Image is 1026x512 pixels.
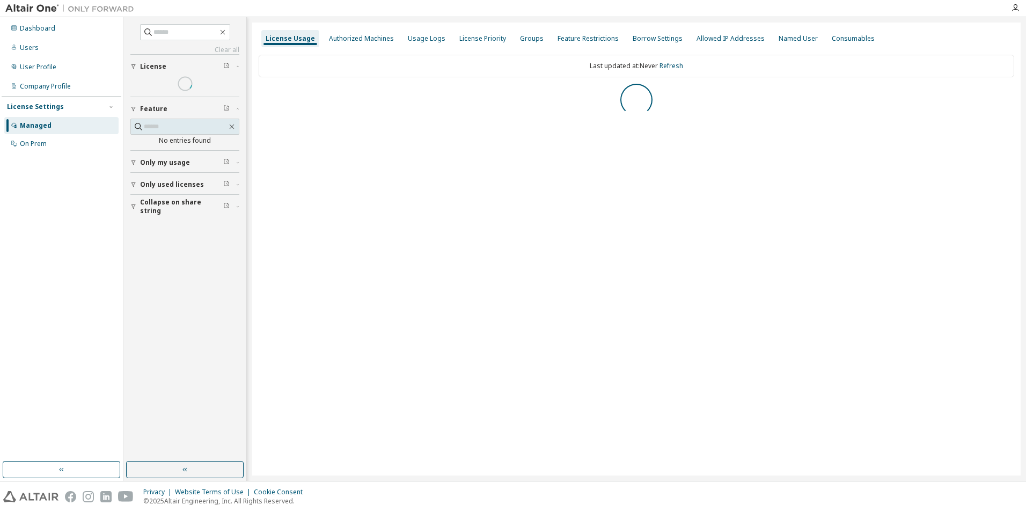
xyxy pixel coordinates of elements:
div: No entries found [130,136,239,145]
div: Consumables [832,34,875,43]
span: Only used licenses [140,180,204,189]
div: User Profile [20,63,56,71]
div: Company Profile [20,82,71,91]
span: Clear filter [223,158,230,167]
div: Managed [20,121,52,130]
span: Only my usage [140,158,190,167]
div: Users [20,43,39,52]
button: Feature [130,97,239,121]
img: facebook.svg [65,491,76,502]
div: Authorized Machines [329,34,394,43]
div: Website Terms of Use [175,488,254,496]
a: Clear all [130,46,239,54]
img: altair_logo.svg [3,491,58,502]
div: Usage Logs [408,34,445,43]
button: Collapse on share string [130,195,239,218]
div: Groups [520,34,544,43]
span: Clear filter [223,62,230,71]
img: linkedin.svg [100,491,112,502]
div: Cookie Consent [254,488,309,496]
div: Feature Restrictions [558,34,619,43]
button: Only my usage [130,151,239,174]
span: Feature [140,105,167,113]
div: License Priority [459,34,506,43]
button: License [130,55,239,78]
img: Altair One [5,3,140,14]
div: Borrow Settings [633,34,683,43]
a: Refresh [659,61,683,70]
span: Clear filter [223,105,230,113]
span: License [140,62,166,71]
span: Clear filter [223,202,230,211]
div: Dashboard [20,24,55,33]
img: instagram.svg [83,491,94,502]
div: Allowed IP Addresses [697,34,765,43]
div: License Settings [7,103,64,111]
div: Named User [779,34,818,43]
span: Clear filter [223,180,230,189]
button: Only used licenses [130,173,239,196]
p: © 2025 Altair Engineering, Inc. All Rights Reserved. [143,496,309,506]
div: License Usage [266,34,315,43]
span: Collapse on share string [140,198,223,215]
img: youtube.svg [118,491,134,502]
div: On Prem [20,140,47,148]
div: Privacy [143,488,175,496]
div: Last updated at: Never [259,55,1014,77]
